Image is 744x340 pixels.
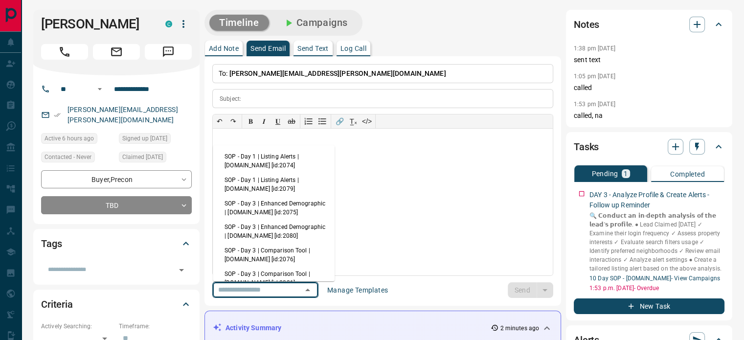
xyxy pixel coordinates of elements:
[624,170,628,177] p: 1
[574,101,615,108] p: 1:53 pm [DATE]
[226,114,240,128] button: ↷
[41,293,192,316] div: Criteria
[589,211,724,273] p: 🔍 𝗖𝗼𝗻𝗱𝘂𝗰𝘁 𝗮𝗻 𝗶𝗻-𝗱𝗲𝗽𝘁𝗵 𝗮𝗻𝗮𝗹𝘆𝘀𝗶𝘀 𝗼𝗳 𝘁𝗵𝗲 𝗹𝗲𝗮𝗱'𝘀 𝗽𝗿𝗼𝗳𝗶𝗹𝗲. ‎● Lead Claimed [DATE] ✓ Examine their logi...
[213,114,226,128] button: ↶
[589,275,720,282] a: 10 Day SOP - [DOMAIN_NAME]- View Campaigns
[297,45,329,52] p: Send Text
[175,263,188,277] button: Open
[41,133,114,147] div: Wed Aug 13 2025
[41,196,192,214] div: TBD
[574,13,724,36] div: Notes
[225,323,281,333] p: Activity Summary
[41,16,151,32] h1: [PERSON_NAME]
[574,83,724,93] p: called
[508,282,553,298] div: split button
[209,45,239,52] p: Add Note
[68,106,178,124] a: [PERSON_NAME][EMAIL_ADDRESS][PERSON_NAME][DOMAIN_NAME]
[119,322,192,331] p: Timeframe:
[213,319,553,337] div: Activity Summary2 minutes ago
[250,45,286,52] p: Send Email
[119,152,192,165] div: Sun Feb 02 2025
[94,83,106,95] button: Open
[288,117,295,125] s: ab
[574,73,615,80] p: 1:05 pm [DATE]
[244,114,257,128] button: 𝐁
[213,267,335,290] li: SOP - Day 3 | Comparison Tool | [DOMAIN_NAME] [id:2081]
[340,45,366,52] p: Log Call
[45,134,94,143] span: Active 6 hours ago
[574,139,599,155] h2: Tasks
[574,17,599,32] h2: Notes
[285,114,298,128] button: ab
[45,152,91,162] span: Contacted - Never
[670,171,705,178] p: Completed
[591,170,618,177] p: Pending
[41,236,62,251] h2: Tags
[301,283,315,297] button: Close
[54,112,61,118] svg: Email Verified
[41,296,73,312] h2: Criteria
[257,114,271,128] button: 𝑰
[212,64,553,83] p: To:
[271,114,285,128] button: 𝐔
[316,114,329,128] button: Bullet list
[360,114,374,128] button: </>
[41,322,114,331] p: Actively Searching:
[119,133,192,147] div: Sun Feb 02 2025
[122,134,167,143] span: Signed up [DATE]
[589,284,724,293] p: 1:53 p.m. [DATE] - Overdue
[165,21,172,27] div: condos.ca
[41,232,192,255] div: Tags
[41,44,88,60] span: Call
[213,196,335,220] li: SOP - Day 3 | Enhanced Demographic | [DOMAIN_NAME] [id:2075]
[321,282,394,298] button: Manage Templates
[574,135,724,159] div: Tasks
[346,114,360,128] button: T̲ₓ
[589,190,724,210] p: DAY 3 - Analyze Profile & Create Alerts - Follow up Reminder
[333,114,346,128] button: 🔗
[122,152,163,162] span: Claimed [DATE]
[273,15,358,31] button: Campaigns
[93,44,140,60] span: Email
[229,69,446,77] span: [PERSON_NAME][EMAIL_ADDRESS][PERSON_NAME][DOMAIN_NAME]
[574,55,724,65] p: sent text
[574,111,724,121] p: called, na
[500,324,539,333] p: 2 minutes ago
[213,243,335,267] li: SOP - Day 3 | Comparison Tool | [DOMAIN_NAME] [id:2076]
[213,173,335,196] li: SOP - Day 1 | Listing Alerts | [DOMAIN_NAME] [id:2079]
[574,45,615,52] p: 1:38 pm [DATE]
[213,220,335,243] li: SOP - Day 3 | Enhanced Demographic | [DOMAIN_NAME] [id:2080]
[209,15,269,31] button: Timeline
[574,298,724,314] button: New Task
[213,149,335,173] li: SOP - Day 1 | Listing Alerts | [DOMAIN_NAME] [id:2074]
[220,94,241,103] p: Subject:
[145,44,192,60] span: Message
[275,117,280,125] span: 𝐔
[302,114,316,128] button: Numbered list
[41,170,192,188] div: Buyer , Precon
